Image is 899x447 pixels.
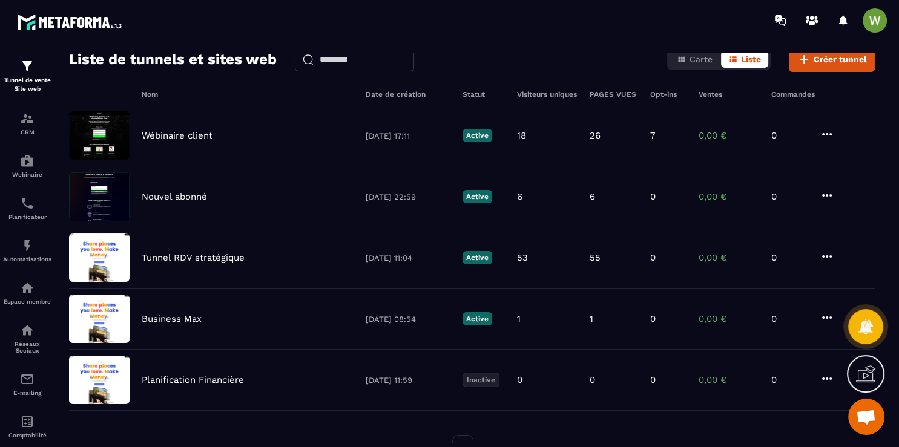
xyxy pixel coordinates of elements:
[650,374,656,385] p: 0
[17,11,126,33] img: logo
[463,373,499,387] p: Inactive
[771,90,815,99] h6: Commandes
[463,312,492,325] p: Active
[463,190,492,203] p: Active
[789,47,875,72] button: Créer tunnel
[771,252,808,263] p: 0
[366,90,450,99] h6: Date de création
[3,171,51,178] p: Webinaire
[590,90,638,99] h6: PAGES VUES
[463,90,505,99] h6: Statut
[463,129,492,142] p: Active
[20,238,35,253] img: automations
[366,253,450,263] p: [DATE] 11:04
[590,313,593,324] p: 1
[3,256,51,263] p: Automatisations
[142,90,354,99] h6: Nom
[771,374,808,385] p: 0
[3,314,51,363] a: social-networksocial-networkRéseaux Sociaux
[590,191,595,202] p: 6
[3,145,51,187] a: automationsautomationsWebinaire
[590,252,601,263] p: 55
[590,374,595,385] p: 0
[69,47,277,71] h2: Liste de tunnels et sites web
[699,90,759,99] h6: Ventes
[20,111,35,126] img: formation
[650,90,687,99] h6: Opt-ins
[3,76,51,93] p: Tunnel de vente Site web
[517,130,526,141] p: 18
[650,313,656,324] p: 0
[699,374,759,385] p: 0,00 €
[142,130,212,141] p: Wébinaire client
[20,372,35,387] img: email
[699,130,759,141] p: 0,00 €
[650,252,656,263] p: 0
[3,102,51,145] a: formationformationCRM
[3,229,51,272] a: automationsautomationsAutomatisations
[699,313,759,324] p: 0,00 €
[3,432,51,439] p: Comptabilité
[20,281,35,295] img: automations
[20,323,35,338] img: social-network
[366,131,450,140] p: [DATE] 17:11
[699,191,759,202] p: 0,00 €
[3,129,51,135] p: CRM
[366,315,450,324] p: [DATE] 08:54
[699,252,759,263] p: 0,00 €
[20,414,35,429] img: accountant
[3,341,51,354] p: Réseaux Sociaux
[20,196,35,210] img: scheduler
[463,251,492,264] p: Active
[517,191,522,202] p: 6
[741,54,761,64] span: Liste
[3,363,51,405] a: emailemailE-mailing
[20,154,35,168] img: automations
[650,130,655,141] p: 7
[517,252,528,263] p: 53
[20,59,35,73] img: formation
[814,53,867,65] span: Créer tunnel
[69,111,130,160] img: image
[3,272,51,314] a: automationsautomationsEspace membre
[142,252,245,263] p: Tunnel RDV stratégique
[366,376,450,385] p: [DATE] 11:59
[590,130,601,141] p: 26
[3,214,51,220] p: Planificateur
[771,313,808,324] p: 0
[142,313,202,324] p: Business Max
[69,356,130,404] img: image
[3,298,51,305] p: Espace membre
[721,51,768,68] button: Liste
[142,191,207,202] p: Nouvel abonné
[69,295,130,343] img: image
[3,390,51,396] p: E-mailing
[690,54,713,64] span: Carte
[3,187,51,229] a: schedulerschedulerPlanificateur
[771,130,808,141] p: 0
[848,399,884,435] div: Open chat
[517,90,578,99] h6: Visiteurs uniques
[670,51,720,68] button: Carte
[3,50,51,102] a: formationformationTunnel de vente Site web
[517,374,522,385] p: 0
[517,313,521,324] p: 1
[771,191,808,202] p: 0
[366,192,450,201] p: [DATE] 22:59
[650,191,656,202] p: 0
[69,172,130,221] img: image
[69,233,130,282] img: image
[142,374,244,385] p: Planification Financière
